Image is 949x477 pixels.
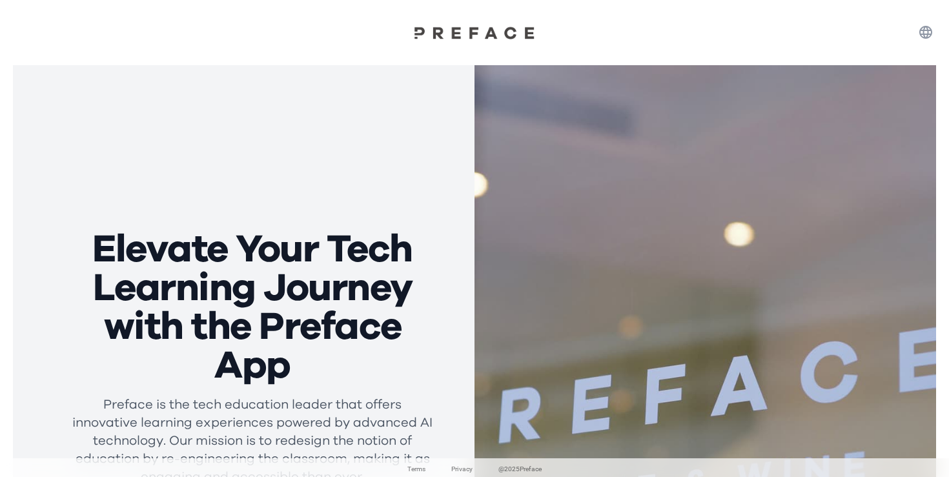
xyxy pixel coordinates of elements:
[498,463,542,474] span: @ 2025 Preface
[451,465,473,473] a: Privacy
[407,465,425,473] a: Terms
[410,26,539,39] img: Preface Logo
[72,230,433,385] h1: Elevate Your Tech Learning Journey with the Preface App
